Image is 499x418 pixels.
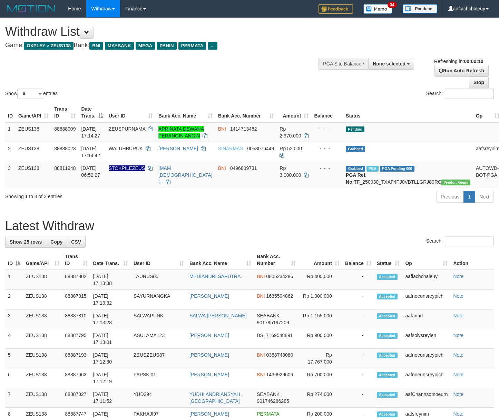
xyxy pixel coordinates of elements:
td: 1 [5,122,16,142]
a: Note [453,274,463,279]
a: Note [453,333,463,338]
span: PGA Pending [380,166,414,172]
td: ZEUS138 [16,162,51,188]
td: YUD294 [131,388,187,408]
a: Note [453,293,463,299]
td: aafnoeunsreypich [402,349,450,368]
td: ZEUS138 [23,388,62,408]
th: ID: activate to sort column descending [5,250,23,270]
span: Accepted [377,372,398,378]
td: ZEUS138 [23,270,62,290]
span: Copy 1635504862 to clipboard [266,293,293,299]
span: 88811948 [54,165,76,171]
span: Accepted [377,274,398,280]
td: 3 [5,309,23,329]
a: Run Auto-Refresh [434,65,489,77]
span: Copy 0058076449 to clipboard [247,146,274,151]
label: Show entries [5,89,58,99]
span: WALUHBURUK [109,146,143,151]
label: Search: [426,89,494,99]
td: Rp 1,000,000 [299,290,342,309]
td: 2 [5,142,16,162]
span: ... [208,42,217,50]
td: [DATE] 17:13:01 [90,329,131,349]
th: Bank Acc. Name: activate to sort column ascending [187,250,254,270]
td: [DATE] 17:13:28 [90,309,131,329]
span: Copy 0805234286 to clipboard [266,274,293,279]
span: 88888023 [54,146,76,151]
span: Copy 0388743080 to clipboard [266,352,293,358]
td: TAURUS05 [131,270,187,290]
span: [DATE] 17:14:42 [81,146,100,158]
th: Balance: activate to sort column ascending [342,250,374,270]
span: PERMATA [257,411,279,417]
td: - [342,309,374,329]
th: ID [5,103,16,122]
td: - [342,349,374,368]
th: Game/API: activate to sort column ascending [23,250,62,270]
span: PERMATA [178,42,206,50]
td: 2 [5,290,23,309]
h4: Game: Bank: [5,42,326,49]
img: Feedback.jpg [319,4,353,14]
td: - [342,368,374,388]
a: [PERSON_NAME] [189,372,229,377]
span: Accepted [377,392,398,398]
a: [PERSON_NAME] [189,293,229,299]
input: Search: [445,89,494,99]
div: PGA Site Balance / [319,58,368,70]
a: MEDIANDRI SAPUTRA [189,274,241,279]
td: ZEUS138 [16,142,51,162]
td: ZEUS138 [23,368,62,388]
th: Balance [311,103,343,122]
td: 88887827 [62,388,90,408]
span: ZEUSPURNAMA [109,126,146,132]
span: Vendor URL: https://trx31.1velocity.biz [441,180,470,185]
span: Copy 7169548891 to clipboard [266,333,293,338]
td: ZEUSZEUS87 [131,349,187,368]
td: aaflachchaleuy [402,270,450,290]
span: BNI [257,274,265,279]
th: Bank Acc. Name: activate to sort column ascending [156,103,215,122]
td: - [342,388,374,408]
th: Amount: activate to sort column ascending [277,103,311,122]
h1: Withdraw List [5,25,326,39]
th: Action [450,250,494,270]
td: Rp 900,000 [299,329,342,349]
span: Pending [346,126,364,132]
td: 4 [5,329,23,349]
td: 5 [5,349,23,368]
span: BNI [218,126,226,132]
span: [DATE] 06:52:27 [81,165,100,178]
td: 7 [5,388,23,408]
span: MEGA [136,42,155,50]
a: [PERSON_NAME] [158,146,198,151]
span: Rp 52.000 [280,146,302,151]
a: APRINATA DEWANA PERANGIN ANGIN [158,126,204,139]
span: BNI [218,165,226,171]
a: YUDHI ANDRIANSYAH , [GEOGRAPHIC_DATA] [189,391,243,404]
a: Note [453,352,463,358]
span: BNI [257,352,265,358]
td: aafnoeunsreypich [402,368,450,388]
td: 6 [5,368,23,388]
span: MAYBANK [105,42,134,50]
span: BNI [257,293,265,299]
a: 1 [463,191,475,203]
td: 88887193 [62,349,90,368]
img: panduan.png [403,4,437,13]
td: Rp 700,000 [299,368,342,388]
td: - [342,270,374,290]
b: PGA Ref. No: [346,172,366,185]
span: BSI [257,333,265,338]
span: 88888009 [54,126,76,132]
td: aafChannsomoeurn [402,388,450,408]
a: Note [453,411,463,417]
span: Accepted [377,313,398,319]
td: 3 [5,162,16,188]
a: CSV [67,236,86,248]
td: Rp 1,155,000 [299,309,342,329]
span: Refreshing in: [434,59,483,64]
span: Copy 901795197209 to clipboard [257,320,289,325]
div: - - - [314,165,340,172]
